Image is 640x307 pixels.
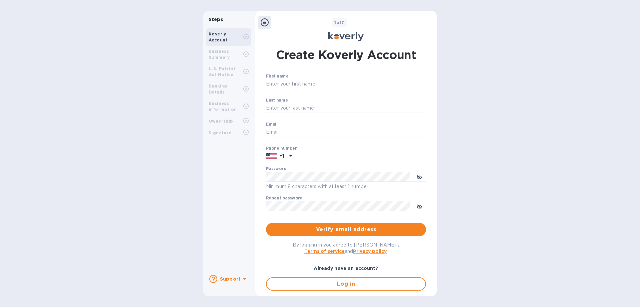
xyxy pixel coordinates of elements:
[266,127,426,137] input: Email
[266,79,426,89] input: Enter your first name
[266,167,286,171] label: Password
[413,170,426,183] button: toggle password visibility
[209,66,236,77] b: U.S. Patriot Act Notice
[271,225,421,234] span: Verify email address
[209,17,223,22] b: Steps
[304,249,345,254] a: Terms of service
[276,46,416,63] h1: Create Koverly Account
[209,101,237,112] b: Business Information
[209,130,232,135] b: Signature
[209,84,227,95] b: Banking Details
[209,119,233,124] b: Ownership
[334,20,344,25] b: of 7
[266,152,277,160] img: US
[266,146,297,150] label: Phone number
[353,249,387,254] a: Privacy policy
[266,74,288,79] label: First name
[266,122,278,126] label: Email
[314,266,378,271] b: Already have an account?
[209,49,230,60] b: Business Summary
[279,153,284,159] p: +1
[209,31,228,42] b: Koverly Account
[293,242,400,254] span: By logging in you agree to [PERSON_NAME]'s and .
[266,98,288,102] label: Last name
[266,223,426,236] button: Verify email address
[266,183,426,190] p: Minimum 8 characters with at least 1 number
[272,280,420,288] span: Log in
[266,277,426,291] button: Log in
[220,276,241,282] b: Support
[334,20,336,25] span: 1
[266,103,426,113] input: Enter your last name
[266,196,303,200] label: Repeat password
[413,199,426,213] button: toggle password visibility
